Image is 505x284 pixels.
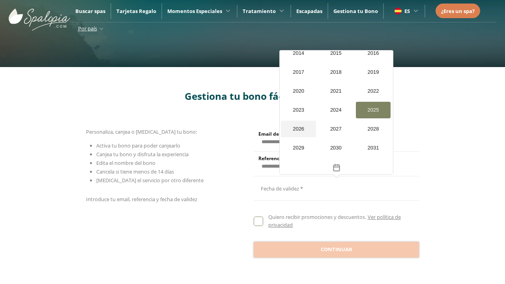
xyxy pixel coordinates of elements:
div: 2023 [281,102,316,118]
span: Canjea tu bono y disfruta la experiencia [96,151,189,158]
div: 2020 [281,83,316,99]
span: Continuar [321,246,352,254]
button: Toggle overlay [280,161,393,174]
div: 2015 [318,45,353,62]
div: 2032 [281,159,316,175]
span: Activa tu bono para poder canjearlo [96,142,180,149]
div: 2022 [356,83,391,99]
span: [MEDICAL_DATA] el servicio por otro diferente [96,177,204,184]
button: Continuar [254,242,419,258]
div: 2034 [356,159,391,175]
a: Escapadas [296,7,322,15]
span: Cancela si tiene menos de 14 días [96,168,174,175]
div: 2014 [281,45,316,62]
span: Introduce tu email, referencia y fecha de validez [86,196,197,203]
div: 2016 [356,45,391,62]
a: ¿Eres un spa? [441,7,475,15]
a: Tarjetas Regalo [116,7,156,15]
span: Por país [78,25,97,32]
a: Ver política de privacidad [268,213,400,228]
span: Gestiona tu bono fácilmente [185,90,320,103]
span: Personaliza, canjea o [MEDICAL_DATA] tu bono: [86,128,197,135]
div: 2033 [318,159,353,175]
div: 2029 [281,140,316,156]
div: 2028 [356,121,391,137]
div: 2027 [318,121,353,137]
div: 2024 [318,102,353,118]
div: 2031 [356,140,391,156]
div: 2021 [318,83,353,99]
div: 2019 [356,64,391,80]
div: 2018 [318,64,353,80]
span: Edita el nombre del bono [96,159,155,166]
div: 2026 [281,121,316,137]
a: Buscar spas [75,7,105,15]
img: ImgLogoSpalopia.BvClDcEz.svg [9,1,70,31]
div: 2025 [356,102,391,118]
div: 2030 [318,140,353,156]
a: Gestiona tu Bono [333,7,378,15]
span: Quiero recibir promociones y descuentos. [268,213,366,220]
div: 2017 [281,64,316,80]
